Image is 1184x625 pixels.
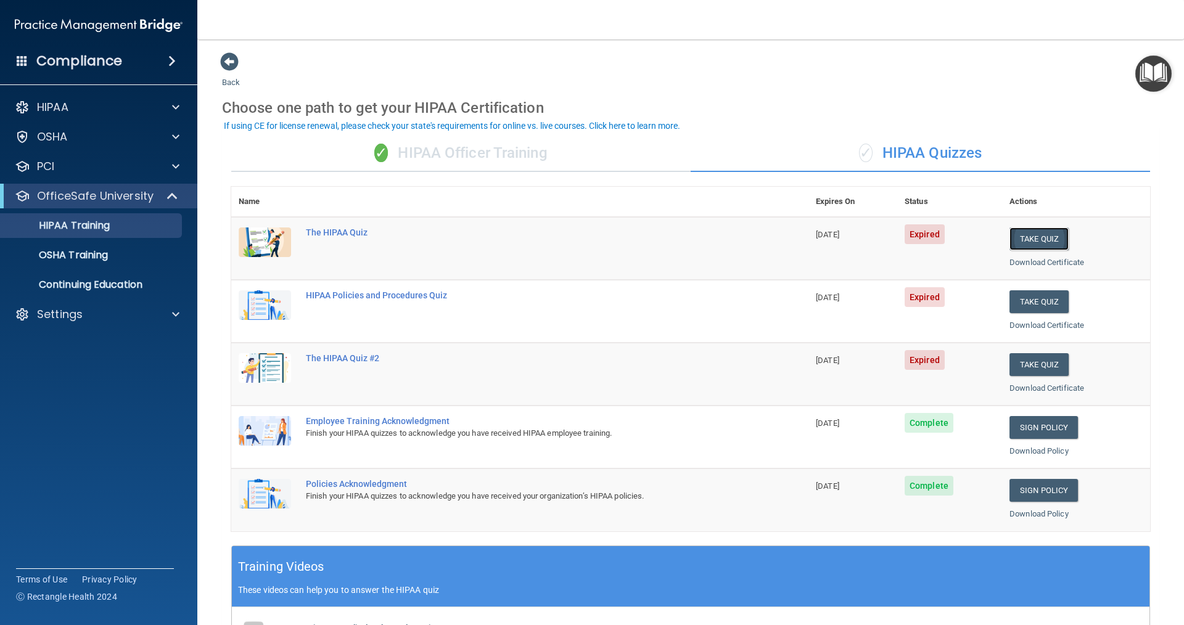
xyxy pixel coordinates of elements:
div: The HIPAA Quiz [306,227,747,237]
h5: Training Videos [238,556,324,578]
span: [DATE] [816,356,839,365]
iframe: Drift Widget Chat Controller [971,537,1169,587]
th: Actions [1002,187,1150,217]
span: Complete [905,476,953,496]
a: OSHA [15,129,179,144]
div: Policies Acknowledgment [306,479,747,489]
span: [DATE] [816,230,839,239]
p: These videos can help you to answer the HIPAA quiz [238,585,1143,595]
p: Settings [37,307,83,322]
p: HIPAA [37,100,68,115]
span: [DATE] [816,293,839,302]
h4: Compliance [36,52,122,70]
a: Privacy Policy [82,573,138,586]
div: HIPAA Quizzes [691,135,1150,172]
p: OSHA [37,129,68,144]
span: [DATE] [816,419,839,428]
p: Continuing Education [8,279,176,291]
span: ✓ [374,144,388,162]
span: Expired [905,350,945,370]
span: Expired [905,224,945,244]
button: Take Quiz [1009,227,1069,250]
div: If using CE for license renewal, please check your state's requirements for online vs. live cours... [224,121,680,130]
img: PMB logo [15,13,183,38]
div: HIPAA Officer Training [231,135,691,172]
p: OSHA Training [8,249,108,261]
div: HIPAA Policies and Procedures Quiz [306,290,747,300]
span: Ⓒ Rectangle Health 2024 [16,590,117,603]
p: HIPAA Training [8,219,110,232]
div: The HIPAA Quiz #2 [306,353,747,363]
span: ✓ [859,144,873,162]
div: Finish your HIPAA quizzes to acknowledge you have received HIPAA employee training. [306,426,747,441]
a: Terms of Use [16,573,67,586]
span: Expired [905,287,945,307]
a: Download Policy [1009,446,1069,455]
p: PCI [37,159,54,174]
button: Open Resource Center [1135,55,1172,92]
a: Sign Policy [1009,416,1078,439]
button: Take Quiz [1009,290,1069,313]
span: [DATE] [816,481,839,491]
a: Download Policy [1009,509,1069,518]
a: Back [222,63,240,87]
a: Download Certificate [1009,383,1084,393]
th: Expires On [808,187,897,217]
span: Complete [905,413,953,433]
div: Finish your HIPAA quizzes to acknowledge you have received your organization’s HIPAA policies. [306,489,747,504]
a: HIPAA [15,100,179,115]
a: PCI [15,159,179,174]
a: Sign Policy [1009,479,1078,502]
a: Download Certificate [1009,321,1084,330]
button: Take Quiz [1009,353,1069,376]
div: Choose one path to get your HIPAA Certification [222,90,1159,126]
div: Employee Training Acknowledgment [306,416,747,426]
a: Download Certificate [1009,258,1084,267]
th: Status [897,187,1002,217]
a: OfficeSafe University [15,189,179,203]
p: OfficeSafe University [37,189,154,203]
th: Name [231,187,298,217]
button: If using CE for license renewal, please check your state's requirements for online vs. live cours... [222,120,682,132]
a: Settings [15,307,179,322]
